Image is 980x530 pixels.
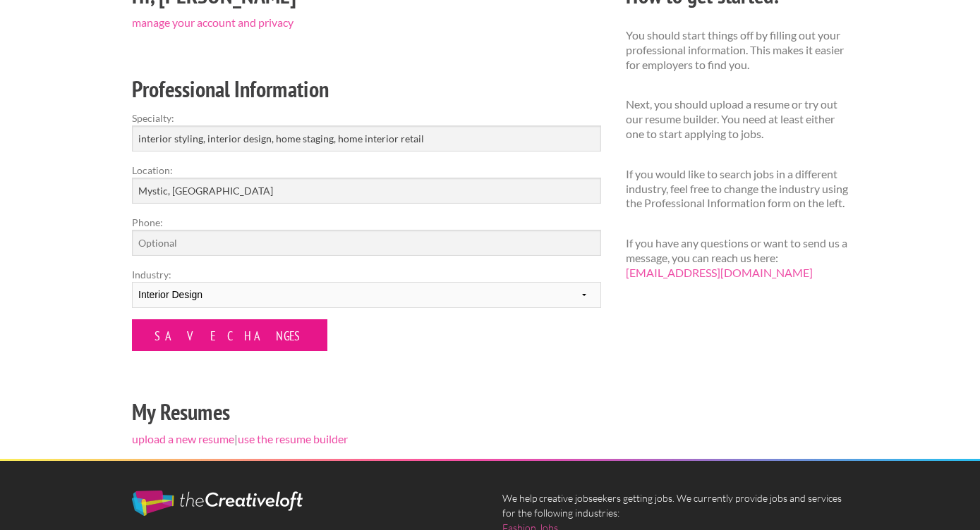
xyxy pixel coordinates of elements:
input: Save Changes [132,319,327,351]
label: Industry: [132,267,601,282]
a: use the resume builder [238,432,348,445]
p: If you would like to search jobs in a different industry, feel free to change the industry using ... [626,167,848,211]
input: e.g. New York, NY [132,178,601,204]
a: upload a new resume [132,432,234,445]
label: Specialty: [132,111,601,125]
h2: My Resumes [132,396,601,428]
label: Phone: [132,215,601,230]
img: The Creative Loft [132,491,303,516]
h2: Professional Information [132,73,601,105]
a: manage your account and privacy [132,16,294,29]
p: If you have any questions or want to send us a message, you can reach us here: [626,236,848,280]
p: Next, you should upload a resume or try out our resume builder. You need at least either one to s... [626,97,848,141]
a: [EMAIL_ADDRESS][DOMAIN_NAME] [626,266,813,279]
input: Optional [132,230,601,256]
p: You should start things off by filling out your professional information. This makes it easier fo... [626,28,848,72]
label: Location: [132,163,601,178]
